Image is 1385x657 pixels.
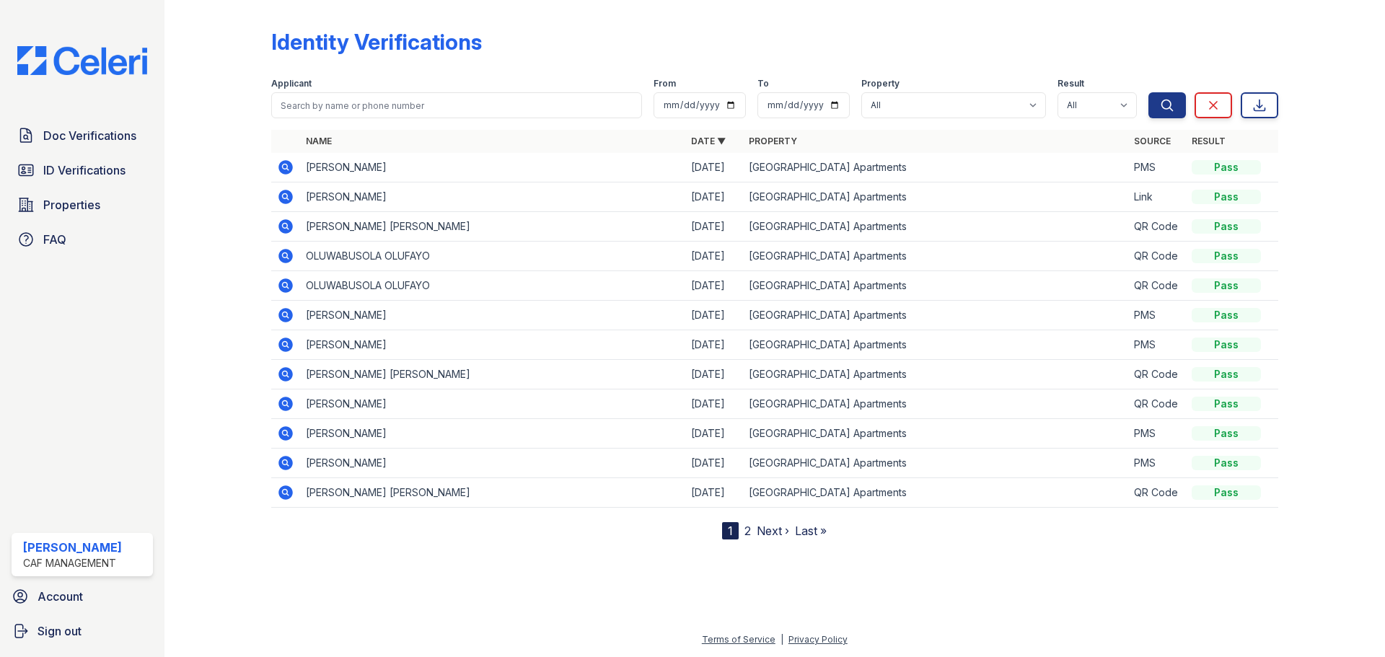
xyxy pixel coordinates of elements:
[685,153,743,182] td: [DATE]
[743,271,1128,301] td: [GEOGRAPHIC_DATA] Apartments
[1128,478,1186,508] td: QR Code
[12,156,153,185] a: ID Verifications
[1192,249,1261,263] div: Pass
[654,78,676,89] label: From
[757,524,789,538] a: Next ›
[300,360,685,389] td: [PERSON_NAME] [PERSON_NAME]
[1192,485,1261,500] div: Pass
[1192,136,1226,146] a: Result
[6,46,159,75] img: CE_Logo_Blue-a8612792a0a2168367f1c8372b55b34899dd931a85d93a1a3d3e32e68fde9ad4.png
[300,330,685,360] td: [PERSON_NAME]
[685,360,743,389] td: [DATE]
[685,478,743,508] td: [DATE]
[743,360,1128,389] td: [GEOGRAPHIC_DATA] Apartments
[43,196,100,213] span: Properties
[1192,426,1261,441] div: Pass
[749,136,797,146] a: Property
[271,92,642,118] input: Search by name or phone number
[743,330,1128,360] td: [GEOGRAPHIC_DATA] Apartments
[1192,190,1261,204] div: Pass
[685,212,743,242] td: [DATE]
[781,634,783,645] div: |
[12,225,153,254] a: FAQ
[300,153,685,182] td: [PERSON_NAME]
[1128,389,1186,419] td: QR Code
[1192,308,1261,322] div: Pass
[743,419,1128,449] td: [GEOGRAPHIC_DATA] Apartments
[795,524,827,538] a: Last »
[271,29,482,55] div: Identity Verifications
[38,588,83,605] span: Account
[1128,449,1186,478] td: PMS
[23,539,122,556] div: [PERSON_NAME]
[12,190,153,219] a: Properties
[300,212,685,242] td: [PERSON_NAME] [PERSON_NAME]
[300,242,685,271] td: OLUWABUSOLA OLUFAYO
[685,419,743,449] td: [DATE]
[1128,330,1186,360] td: PMS
[300,419,685,449] td: [PERSON_NAME]
[685,389,743,419] td: [DATE]
[271,78,312,89] label: Applicant
[757,78,769,89] label: To
[43,162,126,179] span: ID Verifications
[743,478,1128,508] td: [GEOGRAPHIC_DATA] Apartments
[1058,78,1084,89] label: Result
[43,127,136,144] span: Doc Verifications
[1128,360,1186,389] td: QR Code
[685,242,743,271] td: [DATE]
[6,582,159,611] a: Account
[1128,271,1186,301] td: QR Code
[743,389,1128,419] td: [GEOGRAPHIC_DATA] Apartments
[1128,301,1186,330] td: PMS
[306,136,332,146] a: Name
[685,271,743,301] td: [DATE]
[300,271,685,301] td: OLUWABUSOLA OLUFAYO
[1192,367,1261,382] div: Pass
[12,121,153,150] a: Doc Verifications
[743,449,1128,478] td: [GEOGRAPHIC_DATA] Apartments
[1128,419,1186,449] td: PMS
[685,330,743,360] td: [DATE]
[300,478,685,508] td: [PERSON_NAME] [PERSON_NAME]
[743,242,1128,271] td: [GEOGRAPHIC_DATA] Apartments
[38,622,82,640] span: Sign out
[300,182,685,212] td: [PERSON_NAME]
[1192,160,1261,175] div: Pass
[1128,242,1186,271] td: QR Code
[743,153,1128,182] td: [GEOGRAPHIC_DATA] Apartments
[685,449,743,478] td: [DATE]
[300,389,685,419] td: [PERSON_NAME]
[1192,397,1261,411] div: Pass
[1134,136,1171,146] a: Source
[1192,456,1261,470] div: Pass
[722,522,739,539] div: 1
[743,182,1128,212] td: [GEOGRAPHIC_DATA] Apartments
[743,301,1128,330] td: [GEOGRAPHIC_DATA] Apartments
[1128,153,1186,182] td: PMS
[743,212,1128,242] td: [GEOGRAPHIC_DATA] Apartments
[1128,182,1186,212] td: Link
[43,231,66,248] span: FAQ
[300,301,685,330] td: [PERSON_NAME]
[23,556,122,570] div: CAF Management
[691,136,726,146] a: Date ▼
[685,301,743,330] td: [DATE]
[702,634,775,645] a: Terms of Service
[744,524,751,538] a: 2
[685,182,743,212] td: [DATE]
[1192,219,1261,234] div: Pass
[1128,212,1186,242] td: QR Code
[788,634,848,645] a: Privacy Policy
[300,449,685,478] td: [PERSON_NAME]
[1192,278,1261,293] div: Pass
[6,617,159,645] a: Sign out
[861,78,900,89] label: Property
[1192,338,1261,352] div: Pass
